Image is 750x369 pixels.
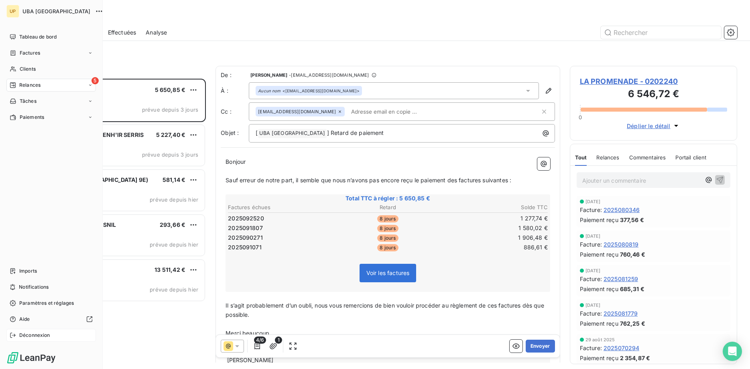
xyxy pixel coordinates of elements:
span: Facture : [580,206,602,214]
span: prévue depuis hier [150,286,198,293]
span: Déplier le détail [627,122,671,130]
span: Voir les factures [366,269,410,276]
td: 886,61 € [442,243,548,252]
span: 2025080819 [604,240,639,249]
span: 2025080346 [604,206,640,214]
span: Relances [19,82,41,89]
label: Cc : [221,108,249,116]
span: Paramètres et réglages [19,300,74,307]
span: Total TTC à régler : 5 650,85 € [227,194,549,202]
span: 13 511,42 € [154,266,185,273]
span: [EMAIL_ADDRESS][DOMAIN_NAME] [258,109,336,114]
span: 8 jours [377,234,398,242]
span: [DATE] [585,268,601,273]
span: Factures [20,49,40,57]
span: Effectuées [108,29,136,37]
span: 760,46 € [620,250,645,259]
span: Tout [575,154,587,161]
div: <[EMAIL_ADDRESS][DOMAIN_NAME]> [258,88,360,94]
img: Logo LeanPay [6,351,56,364]
span: 2025091071 [228,243,262,251]
span: Facture : [580,240,602,249]
span: Paiements [20,114,44,121]
button: Déplier le détail [624,121,683,130]
button: Envoyer [526,340,555,353]
span: Portail client [675,154,706,161]
input: Rechercher [601,26,721,39]
span: Paiement reçu [580,319,618,328]
span: Facture : [580,344,602,352]
span: 1 [275,336,282,344]
span: Sauf erreur de notre part, il semble que nous n’avons pas encore reçu le paiement des factures su... [226,177,511,183]
span: [DATE] [585,303,601,308]
span: prévue depuis 3 jours [142,151,198,158]
span: 8 jours [377,225,398,232]
span: 293,66 € [160,221,185,228]
span: prévue depuis 3 jours [142,106,198,113]
span: 2025090271 [228,234,263,242]
span: Paiement reçu [580,216,618,224]
span: Notifications [19,283,49,291]
span: UBA [GEOGRAPHIC_DATA] [258,129,326,138]
span: Paiement reçu [580,285,618,293]
span: Paiement reçu [580,354,618,362]
label: À : [221,87,249,95]
span: 8 jours [377,215,398,222]
span: 2025081259 [604,275,638,283]
span: 8 jours [377,244,398,251]
span: 762,25 € [620,319,645,328]
div: Open Intercom Messenger [723,342,742,361]
em: Aucun nom [258,88,280,94]
input: Adresse email en copie ... [348,106,441,118]
span: 5 227,40 € [156,131,186,138]
span: Aide [19,316,30,323]
a: Aide [6,313,96,326]
span: 2025092520 [228,214,264,222]
span: 581,14 € [163,176,185,183]
span: 5 650,85 € [155,86,186,93]
span: Analyse [146,29,167,37]
span: Relances [596,154,619,161]
span: Clients [20,65,36,73]
span: De : [221,71,249,79]
div: UP [6,5,19,18]
span: [DATE] [585,234,601,239]
span: Objet : [221,129,239,136]
span: [ [256,129,258,136]
h3: 6 546,72 € [580,87,727,103]
span: Merci beaucoup [226,330,269,336]
th: Factures échues [228,203,334,212]
span: 29 août 2025 [585,337,615,342]
span: Tableau de bord [19,33,57,41]
th: Solde TTC [442,203,548,212]
span: 5 [91,77,99,84]
span: Il s’agit probablement d’un oubli, nous vous remercions de bien vouloir procéder au règlement de ... [226,302,546,318]
td: 1 580,02 € [442,224,548,232]
span: ] Retard de paiement [327,129,384,136]
span: 2025070294 [604,344,640,352]
span: Facture : [580,275,602,283]
span: Facture : [580,309,602,318]
span: [PERSON_NAME] [250,73,287,77]
span: 4/6 [254,336,266,344]
td: 1 277,74 € [442,214,548,223]
span: Imports [19,267,37,275]
span: LA PROMENADE - 0202240 [580,76,727,87]
span: Commentaires [629,154,666,161]
span: 0 [579,114,582,120]
td: 1 906,48 € [442,233,548,242]
div: grid [39,79,206,369]
th: Retard [335,203,441,212]
span: UBA [GEOGRAPHIC_DATA] [22,8,90,14]
span: prévue depuis hier [150,196,198,203]
span: 377,56 € [620,216,644,224]
span: Tâches [20,98,37,105]
span: [DATE] [585,199,601,204]
span: 2025081779 [604,309,638,318]
span: 2 354,87 € [620,354,650,362]
span: prévue depuis hier [150,241,198,248]
span: Paiement reçu [580,250,618,259]
span: - [EMAIL_ADDRESS][DOMAIN_NAME] [289,73,369,77]
span: Bonjour [226,158,246,165]
span: Déconnexion [19,332,50,339]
